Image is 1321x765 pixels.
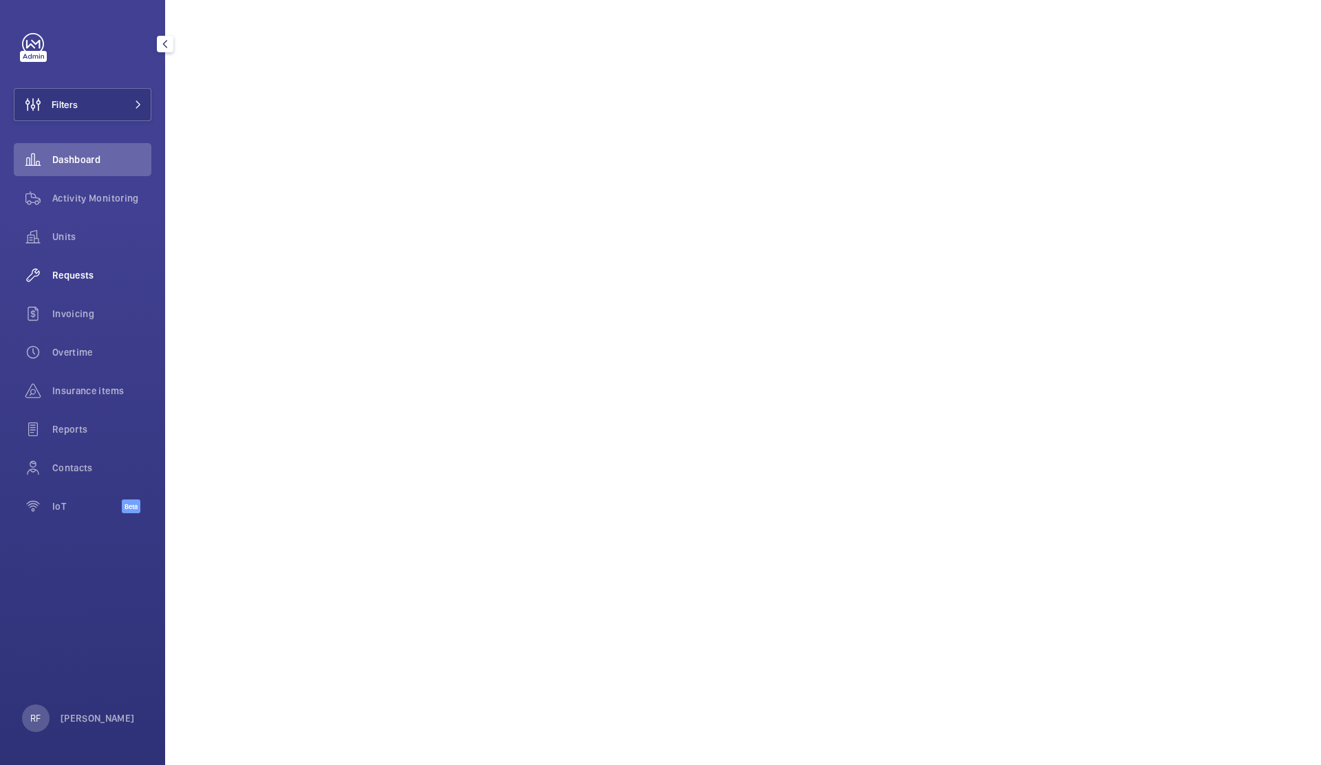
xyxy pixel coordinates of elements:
[52,230,151,244] span: Units
[52,268,151,282] span: Requests
[52,98,78,111] span: Filters
[52,153,151,166] span: Dashboard
[52,307,151,321] span: Invoicing
[30,711,41,725] p: RF
[52,384,151,398] span: Insurance items
[52,461,151,475] span: Contacts
[52,191,151,205] span: Activity Monitoring
[52,345,151,359] span: Overtime
[14,88,151,121] button: Filters
[122,499,140,513] span: Beta
[52,422,151,436] span: Reports
[52,499,122,513] span: IoT
[61,711,135,725] p: [PERSON_NAME]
